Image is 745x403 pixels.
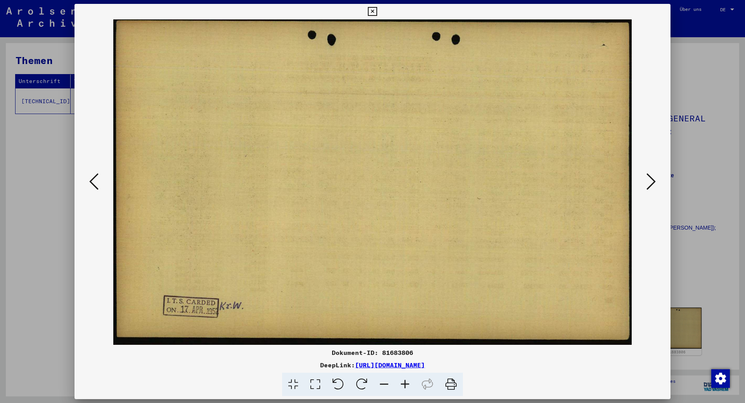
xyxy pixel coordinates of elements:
[101,19,644,345] img: 002.jpg
[711,369,729,387] div: Einwilligung ändern
[332,349,413,356] font: Dokument-ID: 81683806
[320,361,355,369] font: DeepLink:
[355,361,425,369] a: [URL][DOMAIN_NAME]
[711,369,730,388] img: Einwilligung ändern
